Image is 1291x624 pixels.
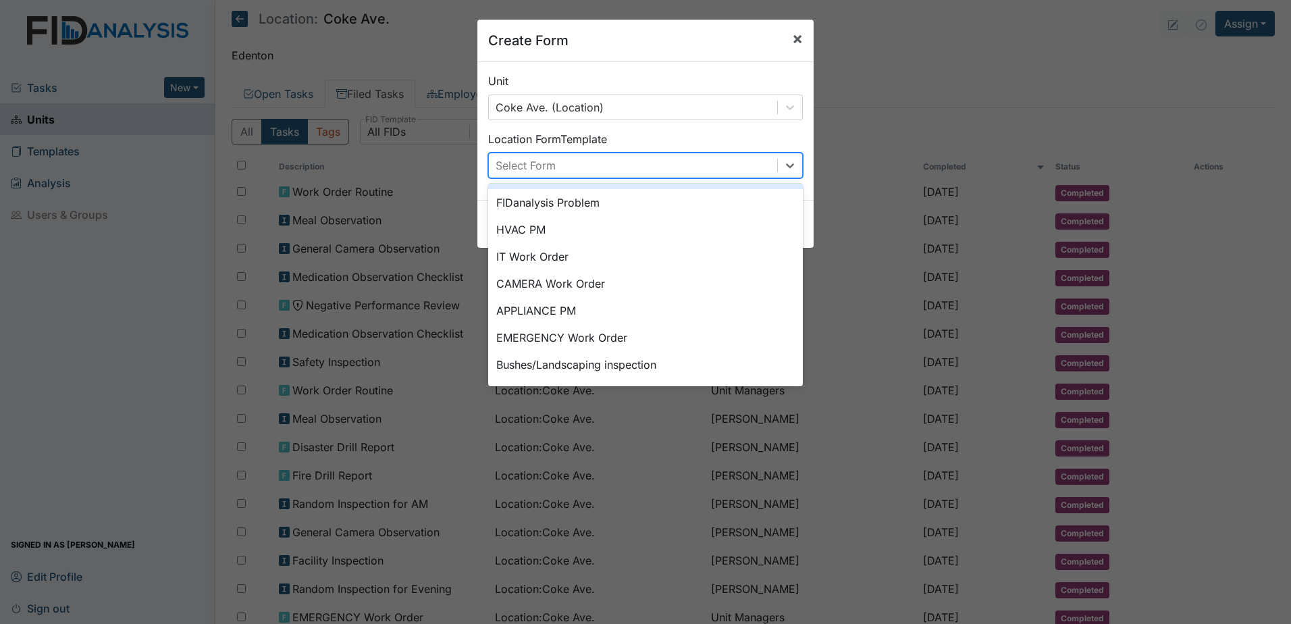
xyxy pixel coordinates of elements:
div: HVAC PM [488,216,803,243]
div: Coke Ave. (Location) [496,99,604,115]
label: Location Form Template [488,131,607,147]
div: APPLIANCE PM [488,297,803,324]
div: CAMERA Work Order [488,270,803,297]
div: Bushes/Landscaping inspection [488,351,803,378]
div: IT Work Order [488,243,803,270]
div: FIDanalysis Problem [488,189,803,216]
div: Select Form [496,157,556,174]
span: × [792,28,803,48]
label: Unit [488,73,508,89]
div: EMERGENCY Work Order [488,324,803,351]
button: Close [781,20,814,57]
h5: Create Form [488,30,569,51]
